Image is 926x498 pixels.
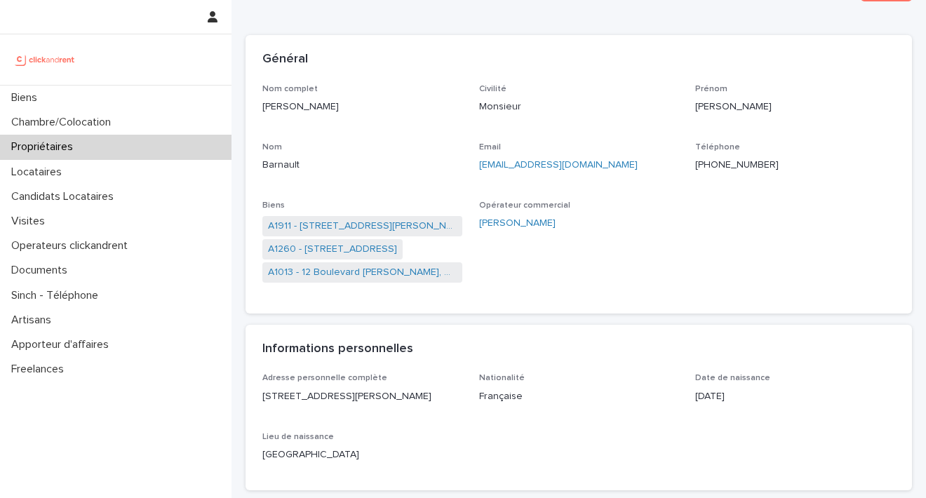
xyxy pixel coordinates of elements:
[11,46,79,74] img: UCB0brd3T0yccxBKYDjQ
[262,447,462,462] p: [GEOGRAPHIC_DATA]
[479,374,525,382] span: Nationalité
[695,158,895,173] p: [PHONE_NUMBER]
[262,85,318,93] span: Nom complet
[262,342,413,357] h2: Informations personnelles
[6,166,73,179] p: Locataires
[6,215,56,228] p: Visites
[695,100,895,114] p: [PERSON_NAME]
[479,100,679,114] p: Monsieur
[268,242,397,257] a: A1260 - [STREET_ADDRESS]
[6,264,79,277] p: Documents
[6,338,120,351] p: Apporteur d'affaires
[479,160,638,170] a: [EMAIL_ADDRESS][DOMAIN_NAME]
[268,265,457,280] a: A1013 - 12 Boulevard [PERSON_NAME], et [STREET_ADDRESS]
[479,143,501,152] span: Email
[262,52,308,67] h2: Général
[479,389,679,404] p: Française
[695,85,727,93] span: Prénom
[262,100,462,114] p: [PERSON_NAME]
[6,289,109,302] p: Sinch - Téléphone
[6,140,84,154] p: Propriétaires
[695,143,740,152] span: Téléphone
[695,389,895,404] p: [DATE]
[262,389,462,404] p: [STREET_ADDRESS][PERSON_NAME]
[262,143,282,152] span: Nom
[479,216,556,231] a: [PERSON_NAME]
[6,239,139,253] p: Operateurs clickandrent
[6,116,122,129] p: Chambre/Colocation
[6,363,75,376] p: Freelances
[262,158,462,173] p: Barnault
[479,201,570,210] span: Opérateur commercial
[268,219,457,234] a: A1911 - [STREET_ADDRESS][PERSON_NAME]
[6,190,125,203] p: Candidats Locataires
[262,374,387,382] span: Adresse personnelle complète
[479,85,506,93] span: Civilité
[262,201,285,210] span: Biens
[262,433,334,441] span: Lieu de naissance
[695,374,770,382] span: Date de naissance
[6,91,48,105] p: Biens
[6,314,62,327] p: Artisans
